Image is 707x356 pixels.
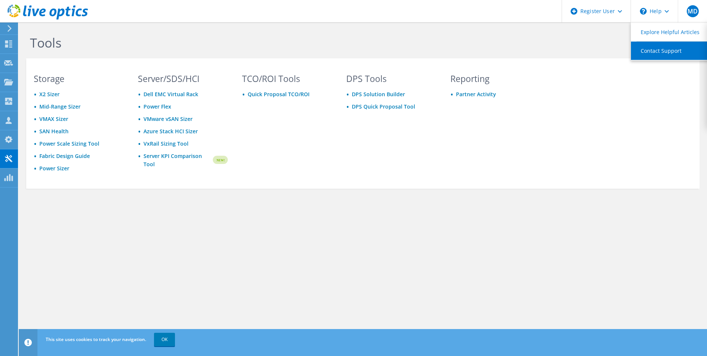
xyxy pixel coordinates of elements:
[640,8,647,15] svg: \n
[456,91,496,98] a: Partner Activity
[39,165,69,172] a: Power Sizer
[154,333,175,346] a: OK
[687,5,699,17] span: MD
[143,152,212,168] a: Server KPI Comparison Tool
[39,91,60,98] a: X2 Sizer
[212,151,228,169] img: new-badge.svg
[143,128,198,135] a: Azure Stack HCI Sizer
[138,74,228,83] h3: Server/SDS/HCI
[346,74,436,83] h3: DPS Tools
[352,91,405,98] a: DPS Solution Builder
[46,336,146,343] span: This site uses cookies to track your navigation.
[242,74,332,83] h3: TCO/ROI Tools
[450,74,540,83] h3: Reporting
[34,74,124,83] h3: Storage
[39,140,99,147] a: Power Scale Sizing Tool
[143,115,193,122] a: VMware vSAN Sizer
[39,152,90,159] a: Fabric Design Guide
[143,103,171,110] a: Power Flex
[39,103,81,110] a: Mid-Range Sizer
[39,128,69,135] a: SAN Health
[143,140,188,147] a: VxRail Sizing Tool
[143,91,198,98] a: Dell EMC Virtual Rack
[30,35,536,51] h1: Tools
[352,103,415,110] a: DPS Quick Proposal Tool
[39,115,68,122] a: VMAX Sizer
[248,91,309,98] a: Quick Proposal TCO/ROI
